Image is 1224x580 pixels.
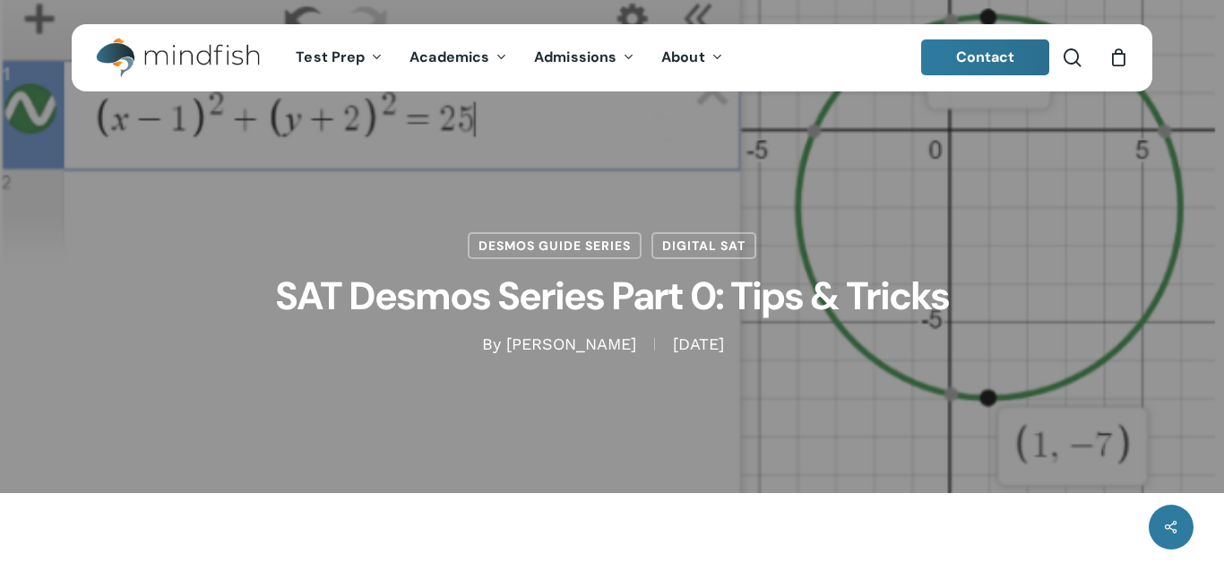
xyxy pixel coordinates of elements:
a: Academics [396,50,521,65]
a: Contact [921,39,1050,75]
a: Admissions [521,50,648,65]
span: Academics [409,48,489,66]
span: [DATE] [654,338,742,351]
a: Test Prep [282,50,396,65]
a: [PERSON_NAME] [506,334,636,353]
a: Cart [1108,48,1128,67]
span: By [482,338,501,351]
span: About [661,48,705,66]
a: About [648,50,737,65]
span: Admissions [534,48,616,66]
span: Test Prep [296,48,365,66]
a: Digital SAT [651,232,756,259]
header: Main Menu [72,24,1152,91]
h1: SAT Desmos Series Part 0: Tips & Tricks [164,259,1060,333]
a: Desmos Guide Series [468,232,642,259]
nav: Main Menu [282,24,736,91]
span: Contact [956,48,1015,66]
